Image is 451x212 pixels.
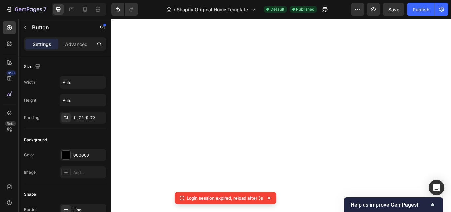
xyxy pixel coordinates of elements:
button: Show survey - Help us improve GemPages! [351,201,436,209]
div: Padding [24,115,39,121]
input: Auto [60,76,106,88]
div: Add... [73,170,104,176]
div: Undo/Redo [111,3,138,16]
button: Publish [407,3,435,16]
div: Shape [24,191,36,197]
div: 000000 [73,152,104,158]
div: Color [24,152,34,158]
iframe: Design area [111,19,451,212]
div: 450 [6,70,16,76]
div: Width [24,79,35,85]
span: Published [296,6,314,12]
div: Image [24,169,36,175]
span: Default [270,6,284,12]
div: Publish [413,6,429,13]
p: Advanced [65,41,87,48]
span: / [174,6,175,13]
p: Login session expired, reload after 5s [187,195,263,201]
div: Beta [5,121,16,126]
input: Auto [60,94,106,106]
div: Height [24,97,36,103]
button: 7 [3,3,49,16]
div: 11, 72, 11, 72 [73,115,104,121]
p: Button [32,23,88,31]
p: 7 [43,5,46,13]
button: Save [383,3,404,16]
span: Help us improve GemPages! [351,202,429,208]
span: Shopify Original Home Template [177,6,248,13]
span: Save [388,7,399,12]
p: Settings [33,41,51,48]
div: Size [24,63,42,71]
div: Open Intercom Messenger [429,180,444,195]
div: Background [24,137,47,143]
